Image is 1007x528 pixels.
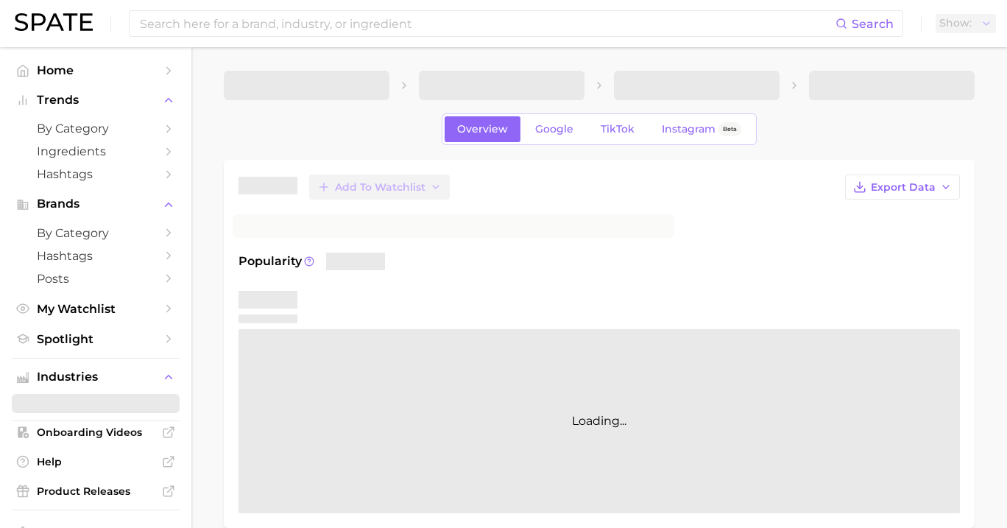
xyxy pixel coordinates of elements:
[309,175,450,200] button: Add to Watchlist
[936,14,996,33] button: Show
[12,267,180,290] a: Posts
[649,116,754,142] a: InstagramBeta
[12,140,180,163] a: Ingredients
[138,11,835,36] input: Search here for a brand, industry, or ingredient
[12,244,180,267] a: Hashtags
[37,226,155,240] span: by Category
[12,89,180,111] button: Trends
[12,421,180,443] a: Onboarding Videos
[852,17,894,31] span: Search
[12,366,180,388] button: Industries
[335,181,425,194] span: Add to Watchlist
[37,94,155,107] span: Trends
[37,302,155,316] span: My Watchlist
[12,480,180,502] a: Product Releases
[588,116,647,142] a: TikTok
[239,253,302,270] span: Popularity
[535,123,573,135] span: Google
[871,181,936,194] span: Export Data
[15,13,93,31] img: SPATE
[601,123,635,135] span: TikTok
[37,122,155,135] span: by Category
[939,19,972,27] span: Show
[445,116,520,142] a: Overview
[523,116,586,142] a: Google
[37,332,155,346] span: Spotlight
[12,163,180,186] a: Hashtags
[12,59,180,82] a: Home
[662,123,715,135] span: Instagram
[12,193,180,215] button: Brands
[37,455,155,468] span: Help
[845,175,960,200] button: Export Data
[37,167,155,181] span: Hashtags
[12,222,180,244] a: by Category
[37,197,155,211] span: Brands
[37,485,155,498] span: Product Releases
[12,298,180,320] a: My Watchlist
[239,329,960,513] div: Loading...
[37,426,155,439] span: Onboarding Videos
[12,451,180,473] a: Help
[457,123,508,135] span: Overview
[12,117,180,140] a: by Category
[37,63,155,77] span: Home
[37,249,155,263] span: Hashtags
[37,370,155,384] span: Industries
[37,144,155,158] span: Ingredients
[723,123,737,135] span: Beta
[37,272,155,286] span: Posts
[12,328,180,351] a: Spotlight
